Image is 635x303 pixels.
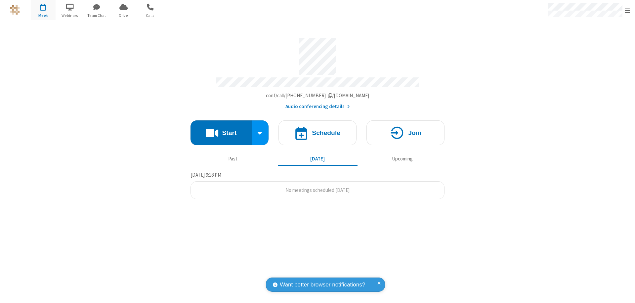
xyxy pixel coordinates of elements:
[366,120,444,145] button: Join
[190,171,444,199] section: Today's Meetings
[138,13,163,19] span: Calls
[408,130,421,136] h4: Join
[285,187,350,193] span: No meetings scheduled [DATE]
[285,103,350,110] button: Audio conferencing details
[111,13,136,19] span: Drive
[280,281,365,289] span: Want better browser notifications?
[278,152,358,165] button: [DATE]
[362,152,442,165] button: Upcoming
[278,120,357,145] button: Schedule
[193,152,273,165] button: Past
[10,5,20,15] img: QA Selenium DO NOT DELETE OR CHANGE
[190,120,252,145] button: Start
[190,172,221,178] span: [DATE] 9:18 PM
[252,120,269,145] div: Start conference options
[266,92,369,100] button: Copy my meeting room linkCopy my meeting room link
[266,92,369,99] span: Copy my meeting room link
[222,130,236,136] h4: Start
[190,33,444,110] section: Account details
[58,13,82,19] span: Webinars
[31,13,56,19] span: Meet
[84,13,109,19] span: Team Chat
[312,130,340,136] h4: Schedule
